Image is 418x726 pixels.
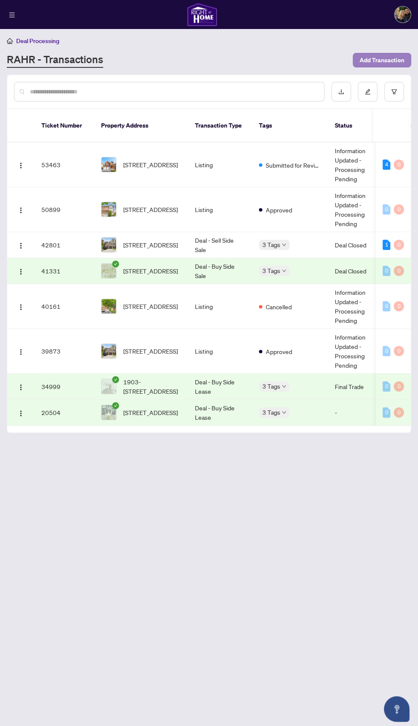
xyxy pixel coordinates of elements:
[14,238,28,252] button: Logo
[188,187,252,232] td: Listing
[266,347,292,356] span: Approved
[262,407,280,417] span: 3 Tags
[102,344,116,358] img: thumbnail-img
[17,268,24,275] img: Logo
[35,400,94,426] td: 20504
[383,240,390,250] div: 1
[383,407,390,418] div: 0
[394,240,404,250] div: 0
[328,374,392,400] td: Final Trade
[14,406,28,419] button: Logo
[188,329,252,374] td: Listing
[282,269,286,273] span: down
[188,109,252,142] th: Transaction Type
[9,12,15,18] span: menu
[328,258,392,284] td: Deal Closed
[188,232,252,258] td: Deal - Sell Side Sale
[188,400,252,426] td: Deal - Buy Side Lease
[384,696,409,722] button: Open asap
[94,109,188,142] th: Property Address
[14,203,28,216] button: Logo
[123,377,181,396] span: 1903-[STREET_ADDRESS]
[17,348,24,355] img: Logo
[328,400,392,426] td: -
[328,284,392,329] td: Information Updated - Processing Pending
[394,301,404,311] div: 0
[17,410,24,417] img: Logo
[282,243,286,247] span: down
[187,3,218,26] img: logo
[282,410,286,415] span: down
[14,344,28,358] button: Logo
[360,53,404,67] span: Add Transaction
[188,258,252,284] td: Deal - Buy Side Sale
[123,302,178,311] span: [STREET_ADDRESS]
[35,142,94,187] td: 53463
[112,376,119,383] span: check-circle
[266,302,292,311] span: Cancelled
[14,380,28,393] button: Logo
[383,381,390,392] div: 0
[123,408,178,417] span: [STREET_ADDRESS]
[394,381,404,392] div: 0
[394,160,404,170] div: 0
[262,240,280,250] span: 3 Tags
[102,299,116,314] img: thumbnail-img
[112,402,119,409] span: check-circle
[123,266,178,276] span: [STREET_ADDRESS]
[394,346,404,356] div: 0
[35,109,94,142] th: Ticket Number
[328,187,392,232] td: Information Updated - Processing Pending
[35,284,94,329] td: 40161
[394,266,404,276] div: 0
[383,301,390,311] div: 0
[17,384,24,391] img: Logo
[123,205,178,214] span: [STREET_ADDRESS]
[14,264,28,278] button: Logo
[102,238,116,252] img: thumbnail-img
[328,142,392,187] td: Information Updated - Processing Pending
[112,261,119,267] span: check-circle
[331,82,351,102] button: download
[35,258,94,284] td: 41331
[394,407,404,418] div: 0
[365,89,371,95] span: edit
[383,346,390,356] div: 0
[391,89,397,95] span: filter
[35,232,94,258] td: 42801
[102,202,116,217] img: thumbnail-img
[358,82,377,102] button: edit
[282,384,286,389] span: down
[266,205,292,215] span: Approved
[383,266,390,276] div: 0
[262,381,280,391] span: 3 Tags
[123,346,178,356] span: [STREET_ADDRESS]
[123,160,178,169] span: [STREET_ADDRESS]
[102,157,116,172] img: thumbnail-img
[17,242,24,249] img: Logo
[188,374,252,400] td: Deal - Buy Side Lease
[262,266,280,276] span: 3 Tags
[17,162,24,169] img: Logo
[7,38,13,44] span: home
[102,264,116,278] img: thumbnail-img
[102,405,116,420] img: thumbnail-img
[7,52,103,68] a: RAHR - Transactions
[266,160,321,170] span: Submitted for Review
[102,379,116,394] img: thumbnail-img
[17,304,24,311] img: Logo
[383,160,390,170] div: 4
[35,329,94,374] td: 39873
[17,207,24,214] img: Logo
[14,299,28,313] button: Logo
[123,240,178,250] span: [STREET_ADDRESS]
[383,204,390,215] div: 0
[188,142,252,187] td: Listing
[328,329,392,374] td: Information Updated - Processing Pending
[353,53,411,67] button: Add Transaction
[14,158,28,171] button: Logo
[328,109,392,142] th: Status
[338,89,344,95] span: download
[16,37,59,45] span: Deal Processing
[252,109,328,142] th: Tags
